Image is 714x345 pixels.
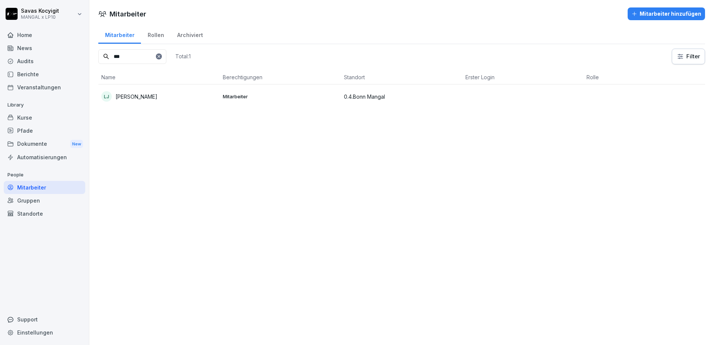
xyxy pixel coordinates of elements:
p: [PERSON_NAME] [116,93,157,101]
th: Standort [341,70,462,84]
a: News [4,41,85,55]
div: Dokumente [4,137,85,151]
button: Mitarbeiter hinzufügen [628,7,705,20]
a: Gruppen [4,194,85,207]
p: Total: 1 [175,53,191,60]
div: Mitarbeiter hinzufügen [631,10,701,18]
a: Rollen [141,25,170,44]
th: Erster Login [462,70,584,84]
p: Mitarbeiter [223,93,338,100]
a: Pfade [4,124,85,137]
a: Mitarbeiter [4,181,85,194]
button: Filter [672,49,705,64]
p: Savas Kocyigit [21,8,59,14]
a: Archiviert [170,25,209,44]
div: Filter [677,53,700,60]
th: Berechtigungen [220,70,341,84]
p: 0.4.Bonn Mangal [344,93,459,101]
a: Kurse [4,111,85,124]
a: Audits [4,55,85,68]
div: Support [4,313,85,326]
a: Veranstaltungen [4,81,85,94]
div: LJ [101,91,112,102]
a: Berichte [4,68,85,81]
a: DokumenteNew [4,137,85,151]
a: Mitarbeiter [98,25,141,44]
th: Name [98,70,220,84]
th: Rolle [584,70,705,84]
div: New [70,140,83,148]
a: Home [4,28,85,41]
a: Automatisierungen [4,151,85,164]
p: People [4,169,85,181]
h1: Mitarbeiter [110,9,146,19]
p: Library [4,99,85,111]
p: MANGAL x LP10 [21,15,59,20]
a: Standorte [4,207,85,220]
a: Einstellungen [4,326,85,339]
